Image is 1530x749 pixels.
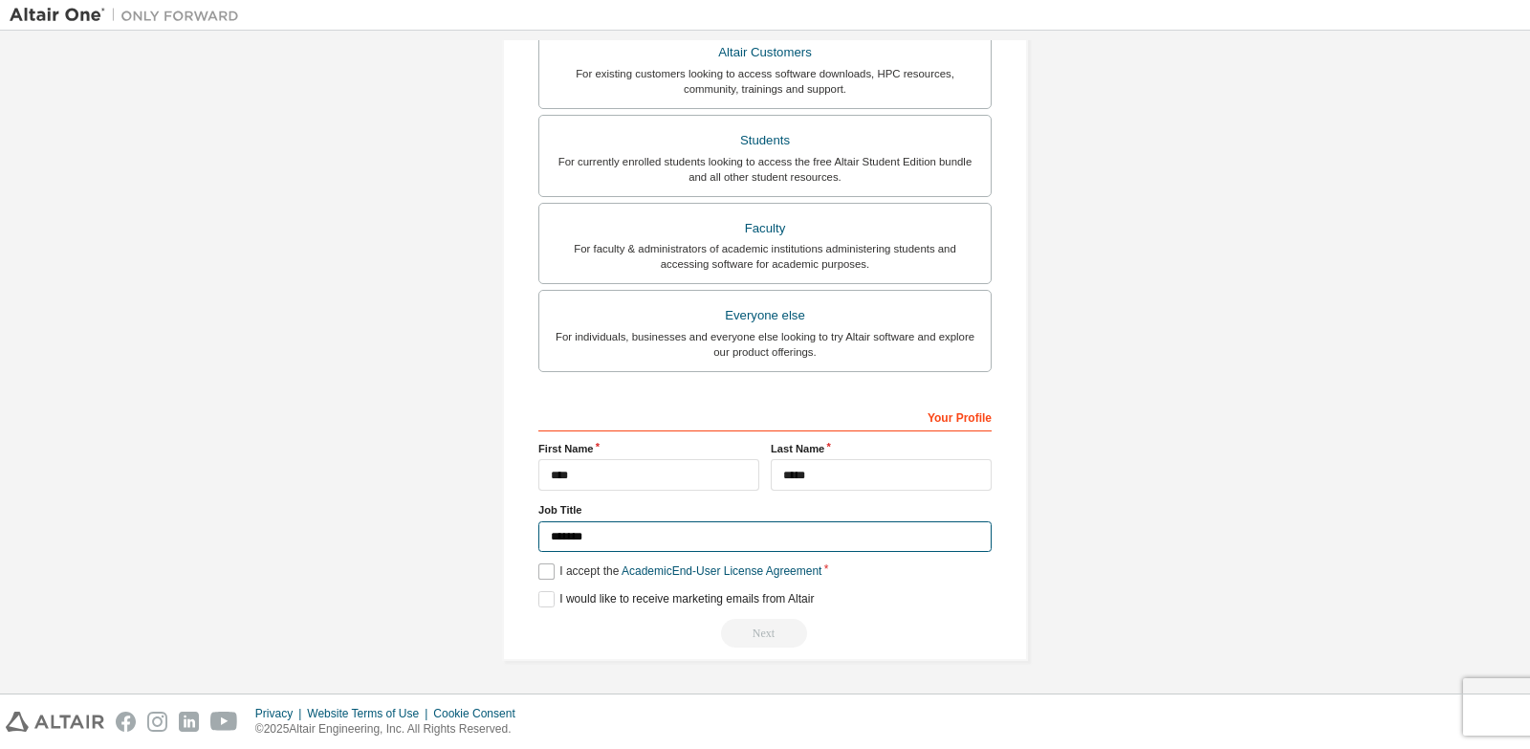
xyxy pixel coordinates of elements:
[551,154,979,185] div: For currently enrolled students looking to access the free Altair Student Edition bundle and all ...
[551,241,979,272] div: For faculty & administrators of academic institutions administering students and accessing softwa...
[538,563,821,580] label: I accept the
[622,564,821,578] a: Academic End-User License Agreement
[551,215,979,242] div: Faculty
[551,302,979,329] div: Everyone else
[6,712,104,732] img: altair_logo.svg
[307,706,433,721] div: Website Terms of Use
[210,712,238,732] img: youtube.svg
[116,712,136,732] img: facebook.svg
[147,712,167,732] img: instagram.svg
[433,706,526,721] div: Cookie Consent
[10,6,249,25] img: Altair One
[551,127,979,154] div: Students
[551,329,979,360] div: For individuals, businesses and everyone else looking to try Altair software and explore our prod...
[179,712,199,732] img: linkedin.svg
[551,39,979,66] div: Altair Customers
[771,441,992,456] label: Last Name
[255,721,527,738] p: © 2025 Altair Engineering, Inc. All Rights Reserved.
[538,502,992,518] label: Job Title
[538,401,992,431] div: Your Profile
[255,706,307,721] div: Privacy
[538,441,759,456] label: First Name
[538,619,992,648] div: Read and acccept EULA to continue
[551,66,979,97] div: For existing customers looking to access software downloads, HPC resources, community, trainings ...
[538,591,814,607] label: I would like to receive marketing emails from Altair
